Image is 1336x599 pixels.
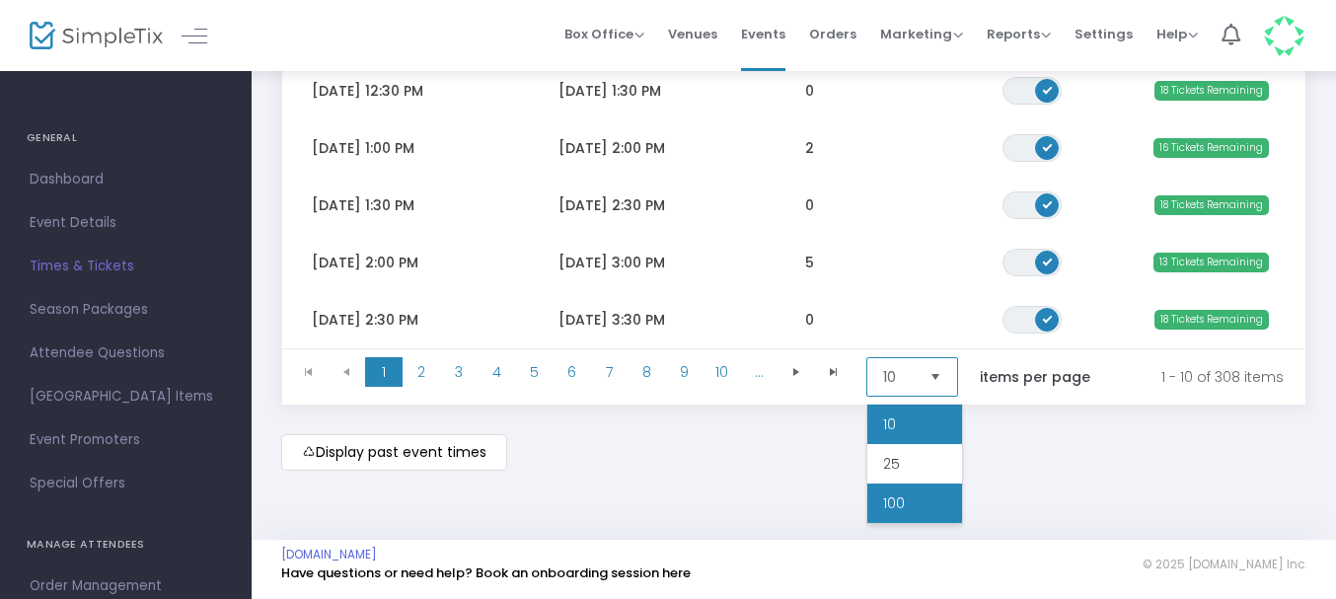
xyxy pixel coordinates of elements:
span: 25 [883,454,900,474]
span: Order Management [30,573,222,599]
span: 0 [805,195,814,215]
span: Events [741,9,785,59]
span: Page 5 [515,357,553,387]
span: ON [1043,313,1053,323]
span: Go to the next page [788,364,804,380]
span: [DATE] 12:30 PM [312,81,423,101]
span: Go to the last page [815,357,853,387]
span: 0 [805,81,814,101]
span: 10 [883,367,914,387]
span: Page 7 [590,357,628,387]
h4: MANAGE ATTENDEES [27,525,225,564]
span: [GEOGRAPHIC_DATA] Items [30,384,222,410]
span: 0 [805,310,814,330]
span: © 2025 [DOMAIN_NAME] Inc. [1143,557,1306,572]
span: ON [1043,256,1053,265]
span: [DATE] 2:00 PM [312,253,418,272]
span: Settings [1075,9,1133,59]
span: Help [1156,25,1198,43]
span: [DATE] 2:30 PM [558,195,665,215]
span: 18 Tickets Remaining [1154,195,1269,215]
span: Page 10 [703,357,740,387]
span: 5 [805,253,814,272]
span: Reports [987,25,1051,43]
span: [DATE] 1:00 PM [312,138,414,158]
span: Box Office [564,25,644,43]
span: Page 3 [440,357,478,387]
span: Go to the last page [826,364,842,380]
span: [DATE] 3:30 PM [558,310,665,330]
span: 10 [883,414,896,434]
span: Season Packages [30,297,222,323]
button: Select [922,358,949,396]
kendo-pager-info: 1 - 10 of 308 items [1132,357,1284,397]
span: [DATE] 2:00 PM [558,138,665,158]
span: Event Promoters [30,427,222,453]
span: Page 8 [628,357,665,387]
span: 13 Tickets Remaining [1153,253,1269,272]
span: Page 4 [478,357,515,387]
span: [DATE] 1:30 PM [558,81,661,101]
h4: GENERAL [27,118,225,158]
span: Marketing [880,25,963,43]
m-button: Display past event times [281,434,507,471]
span: Dashboard [30,167,222,192]
a: [DOMAIN_NAME] [281,547,377,562]
span: Page 11 [740,357,778,387]
span: Times & Tickets [30,254,222,279]
span: 18 Tickets Remaining [1154,81,1269,101]
span: Orders [809,9,856,59]
a: Have questions or need help? Book an onboarding session here [281,563,691,582]
span: Attendee Questions [30,340,222,366]
span: 100 [883,493,905,513]
span: Page 6 [553,357,590,387]
span: ON [1043,84,1053,94]
span: Event Details [30,210,222,236]
span: Page 9 [665,357,703,387]
span: [DATE] 3:00 PM [558,253,665,272]
span: Page 2 [403,357,440,387]
span: Page 1 [365,357,403,387]
label: items per page [980,367,1090,387]
span: Special Offers [30,471,222,496]
span: Go to the next page [778,357,815,387]
span: 2 [805,138,814,158]
span: 18 Tickets Remaining [1154,310,1269,330]
span: [DATE] 1:30 PM [312,195,414,215]
span: Venues [668,9,717,59]
span: 16 Tickets Remaining [1153,138,1269,158]
span: ON [1043,141,1053,151]
span: ON [1043,198,1053,208]
span: [DATE] 2:30 PM [312,310,418,330]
